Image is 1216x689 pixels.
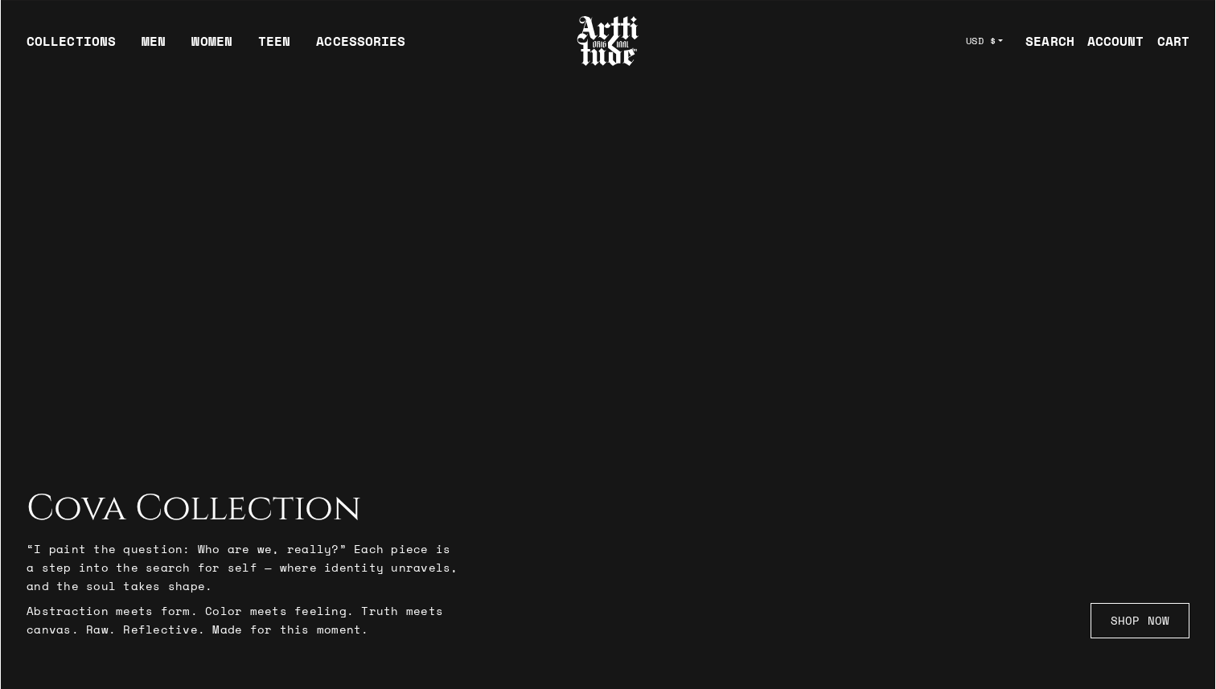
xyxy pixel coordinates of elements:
a: Open cart [1144,25,1189,57]
a: SEARCH [1013,25,1074,57]
h2: Cova Collection [27,488,461,530]
img: Arttitude [576,14,640,68]
div: CART [1157,31,1189,51]
div: COLLECTIONS [27,31,116,64]
a: SHOP NOW [1091,603,1189,638]
a: MEN [142,31,166,64]
p: Abstraction meets form. Color meets feeling. Truth meets canvas. Raw. Reflective. Made for this m... [27,601,461,638]
button: USD $ [956,23,1013,59]
ul: Main navigation [14,31,418,64]
p: “I paint the question: Who are we, really?” Each piece is a step into the search for self — where... [27,539,461,595]
a: WOMEN [191,31,232,64]
span: USD $ [966,35,996,47]
a: ACCOUNT [1074,25,1144,57]
div: ACCESSORIES [316,31,405,64]
a: TEEN [258,31,290,64]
